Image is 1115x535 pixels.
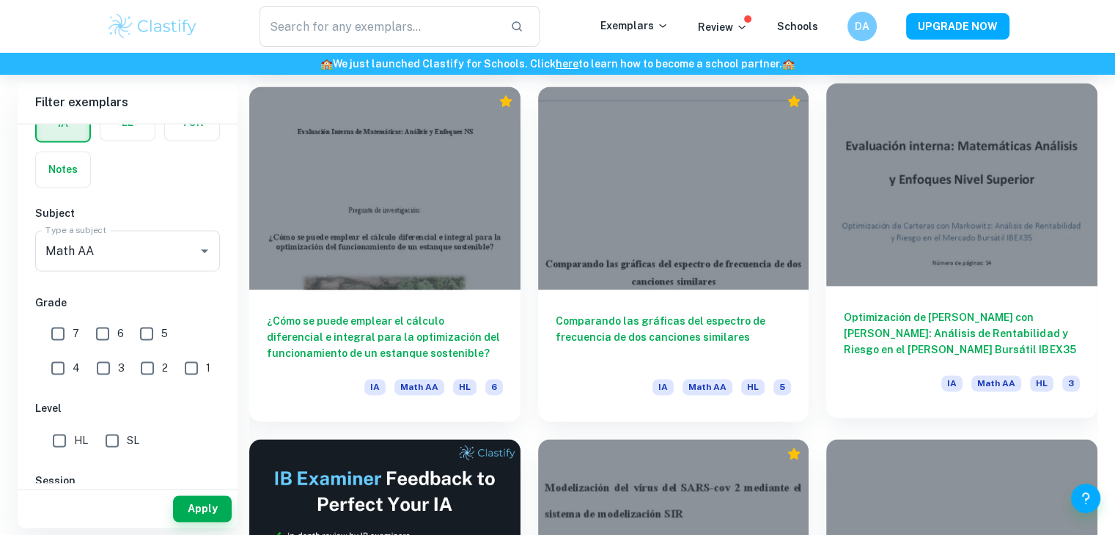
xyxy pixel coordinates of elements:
div: Premium [498,94,513,108]
span: 5 [773,379,791,395]
span: IA [941,375,963,391]
span: 7 [73,325,79,342]
a: Optimización de [PERSON_NAME] con [PERSON_NAME]: Análisis de Rentabilidad y Riesgo en el [PERSON_... [826,86,1097,421]
h6: Filter exemplars [18,82,238,123]
span: 🏫 [320,58,333,70]
a: Schools [777,21,818,32]
button: DA [847,12,877,41]
a: Comparando las gráficas del espectro de frecuencia de dos canciones similaresIAMath AAHL5 [538,86,809,421]
span: 6 [485,379,503,395]
h6: Optimización de [PERSON_NAME] con [PERSON_NAME]: Análisis de Rentabilidad y Riesgo en el [PERSON_... [844,309,1080,358]
span: HL [1030,375,1053,391]
span: 4 [73,360,80,376]
button: Open [194,240,215,261]
button: Notes [36,152,90,187]
p: Review [698,19,748,35]
span: HL [741,379,765,395]
span: 6 [117,325,124,342]
span: Math AA [971,375,1021,391]
h6: Subject [35,205,220,221]
h6: We just launched Clastify for Schools. Click to learn how to become a school partner. [3,56,1112,72]
span: Math AA [394,379,444,395]
h6: Grade [35,295,220,311]
span: 5 [161,325,168,342]
span: 3 [1062,375,1080,391]
h6: DA [853,18,870,34]
span: IA [652,379,674,395]
h6: Level [35,400,220,416]
span: SL [127,432,139,449]
span: HL [453,379,476,395]
button: Apply [173,495,232,522]
h6: Comparando las gráficas del espectro de frecuencia de dos canciones similares [556,313,792,361]
span: HL [74,432,88,449]
span: Math AA [682,379,732,395]
button: UPGRADE NOW [906,13,1009,40]
span: 1 [206,360,210,376]
h6: Session [35,473,220,489]
span: 2 [162,360,168,376]
img: Clastify logo [106,12,199,41]
label: Type a subject [45,224,106,236]
div: Premium [787,446,801,461]
a: here [556,58,578,70]
h6: ¿Cómo se puede emplear el cálculo diferencial e integral para la optimización del funcionamiento ... [267,313,503,361]
input: Search for any exemplars... [260,6,499,47]
div: Premium [787,94,801,108]
button: Help and Feedback [1071,484,1100,513]
span: IA [364,379,386,395]
a: ¿Cómo se puede emplear el cálculo diferencial e integral para la optimización del funcionamiento ... [249,86,520,421]
span: 🏫 [782,58,795,70]
span: 3 [118,360,125,376]
p: Exemplars [600,18,669,34]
